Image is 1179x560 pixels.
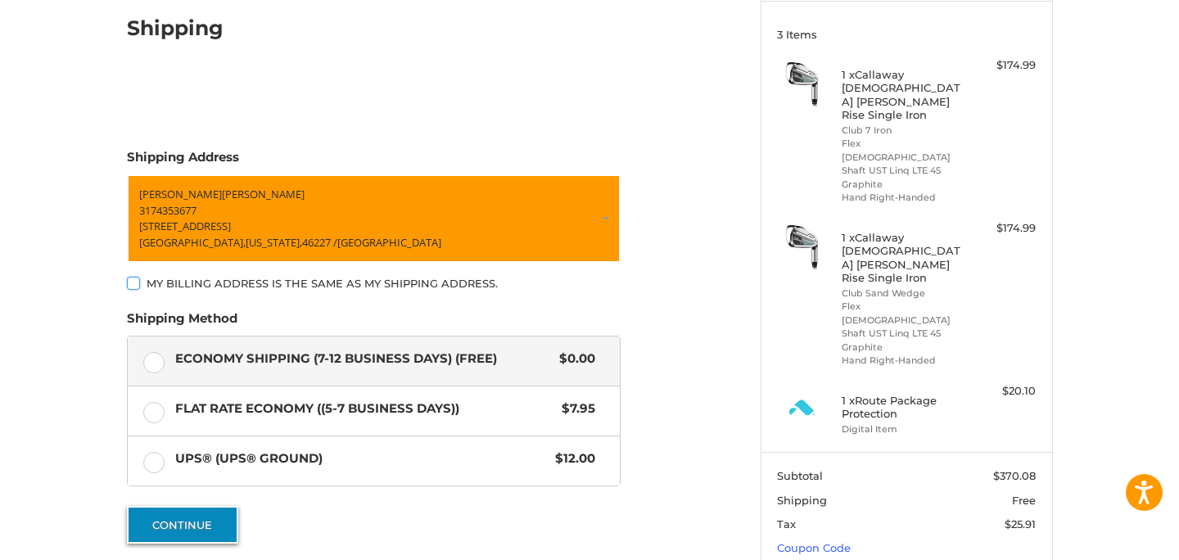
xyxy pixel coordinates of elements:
[842,164,967,191] li: Shaft UST Linq LTE 45 Graphite
[222,187,305,201] span: [PERSON_NAME]
[842,137,967,164] li: Flex [DEMOGRAPHIC_DATA]
[842,422,967,436] li: Digital Item
[548,449,596,468] span: $12.00
[127,148,239,174] legend: Shipping Address
[842,300,967,327] li: Flex [DEMOGRAPHIC_DATA]
[971,220,1036,237] div: $174.99
[993,469,1036,482] span: $370.08
[554,400,596,418] span: $7.95
[552,350,596,368] span: $0.00
[175,350,552,368] span: Economy Shipping (7-12 Business Days) (Free)
[127,277,621,290] label: My billing address is the same as my shipping address.
[175,400,554,418] span: Flat Rate Economy ((5-7 Business Days))
[127,506,238,544] button: Continue
[175,449,548,468] span: UPS® (UPS® Ground)
[971,383,1036,400] div: $20.10
[139,234,246,249] span: [GEOGRAPHIC_DATA],
[302,234,337,249] span: 46227 /
[127,16,224,41] h2: Shipping
[139,187,222,201] span: [PERSON_NAME]
[842,191,967,205] li: Hand Right-Handed
[127,309,237,336] legend: Shipping Method
[127,174,621,263] a: Enter or select a different address
[139,219,231,233] span: [STREET_ADDRESS]
[139,202,196,217] span: 3174353677
[842,327,967,354] li: Shaft UST Linq LTE 45 Graphite
[842,287,967,300] li: Club Sand Wedge
[842,394,967,421] h4: 1 x Route Package Protection
[777,469,823,482] span: Subtotal
[777,28,1036,41] h3: 3 Items
[842,231,967,284] h4: 1 x Callaway [DEMOGRAPHIC_DATA] [PERSON_NAME] Rise Single Iron
[1012,494,1036,507] span: Free
[842,124,967,138] li: Club 7 Iron
[842,68,967,121] h4: 1 x Callaway [DEMOGRAPHIC_DATA] [PERSON_NAME] Rise Single Iron
[337,234,441,249] span: [GEOGRAPHIC_DATA]
[971,57,1036,74] div: $174.99
[246,234,302,249] span: [US_STATE],
[777,494,827,507] span: Shipping
[842,354,967,368] li: Hand Right-Handed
